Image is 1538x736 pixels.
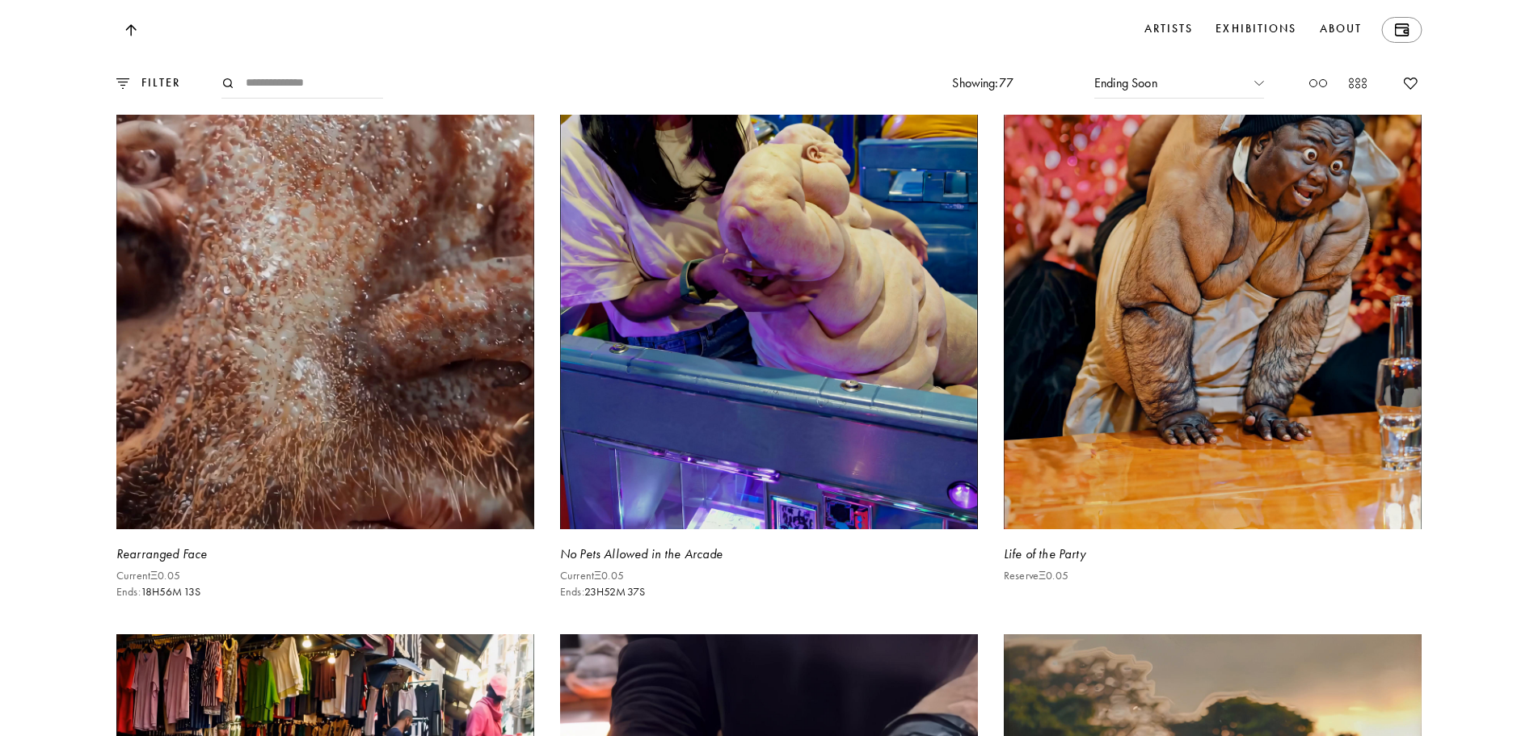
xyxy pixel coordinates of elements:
span: M [616,583,626,601]
div: Ending Soon [1094,68,1264,99]
span: 52 [604,583,616,601]
span: H [152,583,159,601]
input: Search [221,68,383,99]
img: filter.0e669ffe.svg [116,78,129,88]
div: No Pets Allowed in the Arcade [560,545,978,563]
p: Current Ξ 0.05 [560,570,624,582]
span: H [596,583,604,601]
img: Wallet icon [1394,23,1409,36]
img: Top [124,24,136,36]
span: S [195,583,200,601]
p: Showing: 77 [952,74,1013,92]
div: Life of the Party [1004,545,1422,563]
span: 18 [141,583,152,601]
a: Artists [1141,17,1197,43]
span: 56 [159,583,172,601]
span: 13 [183,583,195,601]
div: Rearranged Face [116,545,534,563]
span: 23 [584,583,596,601]
span: 37 [627,583,639,601]
a: Exhibitions [1212,17,1300,43]
span: S [639,583,645,601]
a: About [1317,17,1366,43]
p: FILTER [129,74,181,92]
img: Chevron [1254,80,1264,85]
span: M [172,583,183,601]
p: Reserve Ξ 0.05 [1004,570,1068,582]
p: Ends: [560,586,645,599]
p: Ends: [116,586,200,599]
p: Current Ξ 0.05 [116,570,180,582]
